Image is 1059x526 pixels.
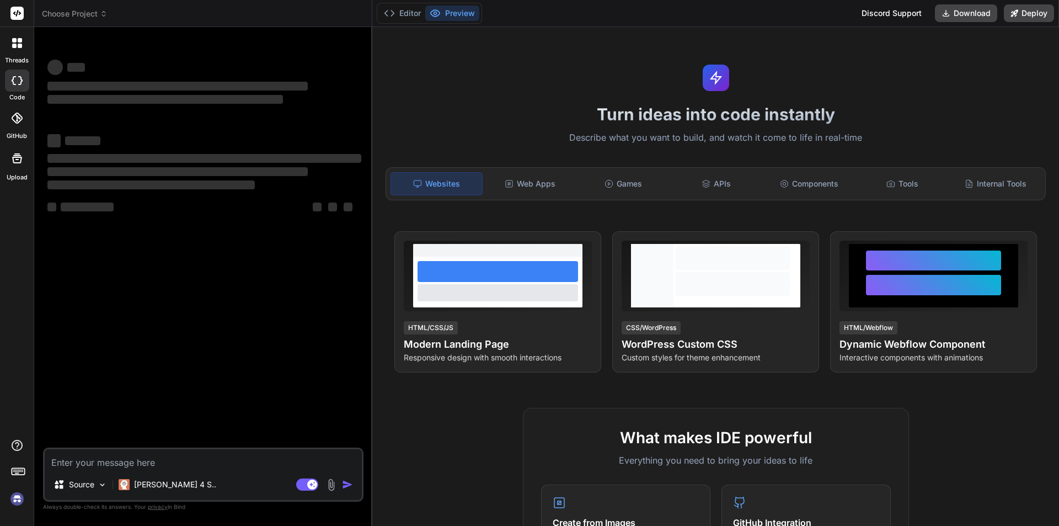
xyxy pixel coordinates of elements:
[8,490,26,508] img: signin
[344,203,352,211] span: ‌
[7,131,27,141] label: GitHub
[578,172,669,195] div: Games
[134,479,216,490] p: [PERSON_NAME] 4 S..
[69,479,94,490] p: Source
[47,203,56,211] span: ‌
[622,321,681,334] div: CSS/WordPress
[1004,4,1054,22] button: Deploy
[622,337,810,352] h4: WordPress Custom CSS
[404,321,458,334] div: HTML/CSS/JS
[671,172,762,195] div: APIs
[47,95,283,104] span: ‌
[47,134,61,147] span: ‌
[379,6,425,21] button: Editor
[425,6,479,21] button: Preview
[379,131,1052,145] p: Describe what you want to build, and watch it come to life in real-time
[47,60,63,75] span: ‌
[7,173,28,182] label: Upload
[404,337,592,352] h4: Modern Landing Page
[325,479,338,491] img: attachment
[47,180,255,189] span: ‌
[391,172,483,195] div: Websites
[839,321,897,334] div: HTML/Webflow
[950,172,1041,195] div: Internal Tools
[61,203,114,211] span: ‌
[541,426,891,449] h2: What makes IDE powerful
[148,503,168,510] span: privacy
[47,167,308,176] span: ‌
[328,203,337,211] span: ‌
[935,4,997,22] button: Download
[379,104,1052,124] h1: Turn ideas into code instantly
[47,82,308,91] span: ‌
[65,136,100,145] span: ‌
[857,172,948,195] div: Tools
[67,63,85,72] span: ‌
[43,502,363,512] p: Always double-check its answers. Your in Bind
[839,337,1028,352] h4: Dynamic Webflow Component
[404,352,592,363] p: Responsive design with smooth interactions
[98,480,107,490] img: Pick Models
[855,4,928,22] div: Discord Support
[764,172,855,195] div: Components
[313,203,322,211] span: ‌
[485,172,576,195] div: Web Apps
[541,454,891,467] p: Everything you need to bring your ideas to life
[9,93,25,102] label: code
[42,8,108,19] span: Choose Project
[47,154,361,163] span: ‌
[839,352,1028,363] p: Interactive components with animations
[342,479,353,490] img: icon
[622,352,810,363] p: Custom styles for theme enhancement
[5,56,29,65] label: threads
[119,479,130,490] img: Claude 4 Sonnet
